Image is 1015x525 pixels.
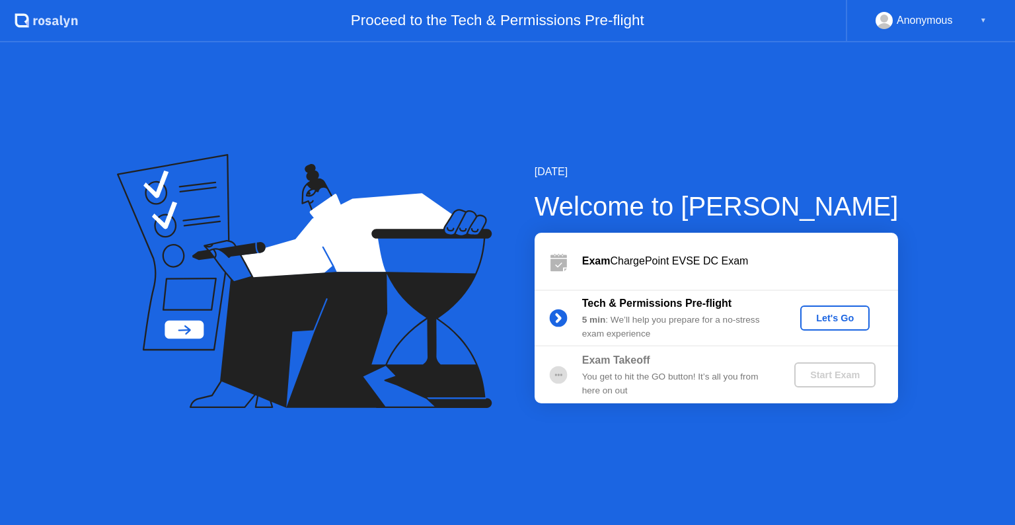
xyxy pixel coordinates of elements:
div: Let's Go [806,313,864,323]
div: ChargePoint EVSE DC Exam [582,253,898,269]
b: Tech & Permissions Pre-flight [582,298,732,309]
div: [DATE] [535,164,899,180]
div: Anonymous [897,12,953,29]
b: Exam Takeoff [582,354,650,366]
div: Start Exam [800,370,870,380]
div: Welcome to [PERSON_NAME] [535,186,899,226]
b: Exam [582,255,611,266]
button: Let's Go [800,305,870,331]
div: : We’ll help you prepare for a no-stress exam experience [582,313,772,341]
button: Start Exam [794,362,876,387]
div: You get to hit the GO button! It’s all you from here on out [582,370,772,397]
div: ▼ [980,12,987,29]
b: 5 min [582,315,606,325]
